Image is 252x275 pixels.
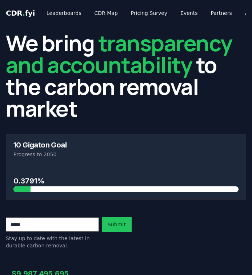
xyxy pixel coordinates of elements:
a: Events [175,7,203,20]
h2: We bring to the carbon removal market [6,32,246,119]
button: Submit [102,217,132,232]
p: Progress to 2050 [13,151,239,158]
a: Leaderboards [41,7,87,20]
span: transparency and accountability [6,28,232,80]
p: Stay up to date with the latest in durable carbon removal. [6,235,99,249]
a: CDR.fyi [6,8,35,18]
a: CDR Map [89,7,124,20]
h3: 10 Gigaton Goal [13,141,239,149]
span: . [23,9,25,17]
a: Partners [205,7,238,20]
a: Pricing Survey [125,7,173,20]
h3: 0.3791% [13,175,239,186]
span: CDR fyi [6,9,35,17]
